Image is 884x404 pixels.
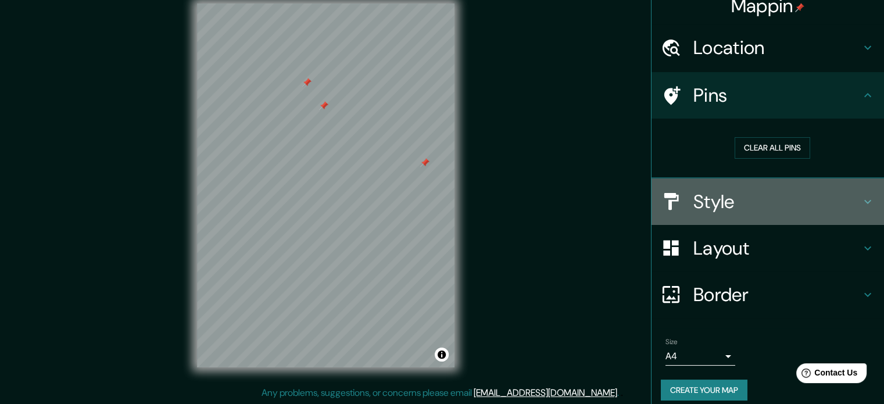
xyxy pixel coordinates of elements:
iframe: Help widget launcher [781,359,871,391]
button: Clear all pins [735,137,810,159]
h4: Pins [693,84,861,107]
h4: Layout [693,237,861,260]
h4: Style [693,190,861,213]
p: Any problems, suggestions, or concerns please email . [262,386,619,400]
div: Style [652,178,884,225]
div: Border [652,271,884,318]
canvas: Map [197,3,454,367]
h4: Border [693,283,861,306]
div: Layout [652,225,884,271]
div: Pins [652,72,884,119]
div: Location [652,24,884,71]
img: pin-icon.png [795,3,804,12]
h4: Location [693,36,861,59]
div: . [619,386,621,400]
button: Create your map [661,380,747,401]
label: Size [665,337,678,346]
button: Toggle attribution [435,348,449,362]
a: [EMAIL_ADDRESS][DOMAIN_NAME] [474,387,617,399]
div: . [621,386,623,400]
div: A4 [665,347,735,366]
